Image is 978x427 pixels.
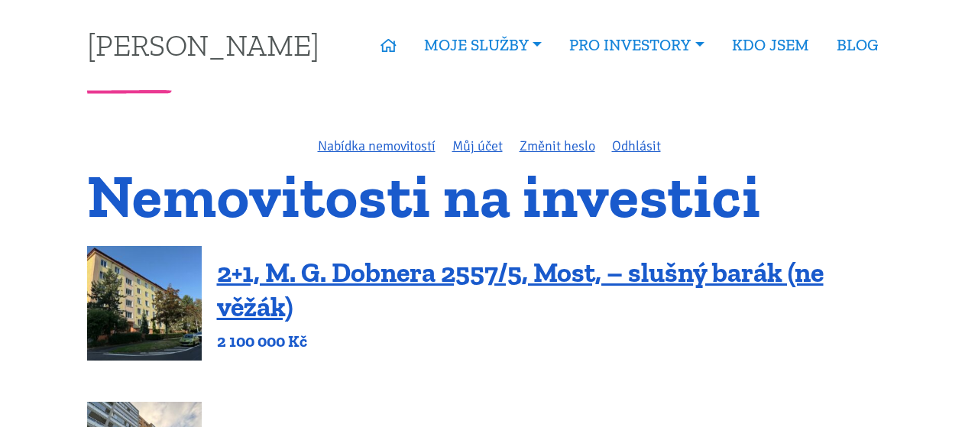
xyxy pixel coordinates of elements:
[217,256,824,323] a: 2+1, M. G. Dobnera 2557/5, Most, – slušný barák (ne věžák)
[217,331,892,352] p: 2 100 000 Kč
[87,170,892,222] h1: Nemovitosti na investici
[520,137,595,154] a: Změnit heslo
[318,137,436,154] a: Nabídka nemovitostí
[555,27,717,63] a: PRO INVESTORY
[823,27,892,63] a: BLOG
[410,27,555,63] a: MOJE SLUŽBY
[718,27,823,63] a: KDO JSEM
[452,137,503,154] a: Můj účet
[87,30,319,60] a: [PERSON_NAME]
[612,137,661,154] a: Odhlásit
